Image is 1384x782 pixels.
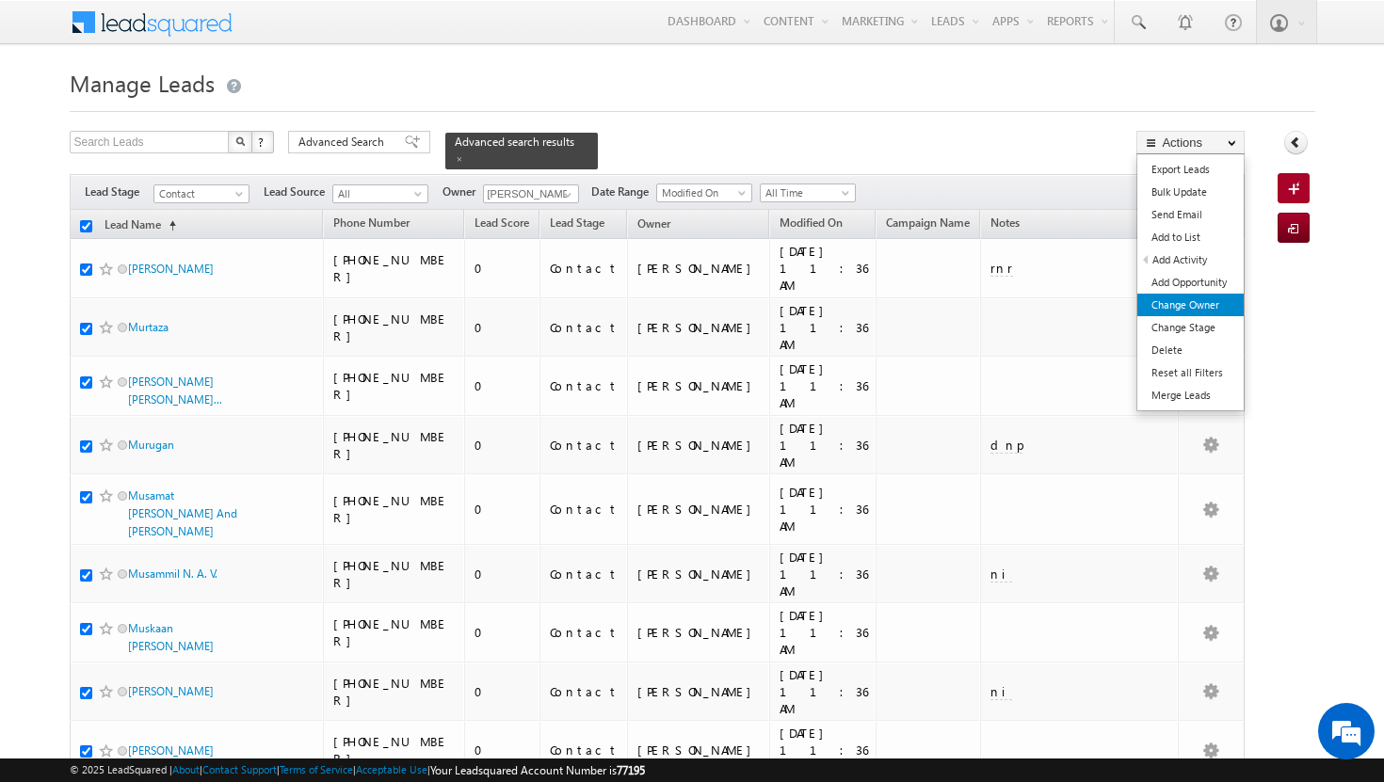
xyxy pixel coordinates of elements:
span: dnp [990,437,1022,453]
a: [PERSON_NAME] [128,684,214,698]
div: 0 [475,566,531,583]
a: Reset all Filters [1137,361,1244,384]
div: [DATE] 11:36 AM [780,420,868,471]
div: [DATE] 11:36 AM [780,243,868,294]
a: Add Opportunity [1137,271,1244,294]
a: Bulk Update [1137,181,1244,203]
button: Actions [1136,131,1245,154]
div: [DATE] 11:36 AM [780,302,868,353]
a: Acceptable Use [356,763,427,775]
div: 0 [475,683,531,700]
div: [PHONE_NUMBER] [333,675,456,709]
a: Campaign Name [877,213,979,237]
a: All [332,184,428,203]
div: Contact [550,319,619,336]
div: [PERSON_NAME] [637,566,761,583]
div: 0 [475,319,531,336]
a: [PERSON_NAME] [128,262,214,276]
input: Type to Search [483,184,579,203]
div: [DATE] 11:36 AM [780,725,868,775]
div: [DATE] 11:36 AM [780,549,868,599]
span: (sorted ascending) [161,218,176,233]
img: Search [235,136,245,146]
span: Contact [154,185,244,202]
div: Contact [550,437,619,454]
div: [PERSON_NAME] [637,319,761,336]
a: Delete [1137,339,1244,361]
span: Lead Source [264,184,332,200]
span: Phone Number [333,215,410,230]
a: Modified On [656,184,752,202]
a: Contact Support [202,763,277,775]
img: d_60004797649_company_0_60004797649 [32,99,79,123]
input: Check all records [80,220,92,232]
div: [PHONE_NUMBER] [333,733,456,767]
a: [PERSON_NAME] [PERSON_NAME]... [128,375,222,407]
div: [PERSON_NAME] [637,377,761,394]
span: Campaign Name [886,215,970,230]
div: 0 [475,260,531,277]
div: Minimize live chat window [309,9,354,55]
div: Contact [550,742,619,758]
a: [PERSON_NAME] [128,743,214,758]
a: Change Owner [1137,294,1244,316]
div: [DATE] 11:36 AM [780,666,868,717]
span: 77195 [617,763,645,777]
div: Contact [550,260,619,277]
div: [PERSON_NAME] [637,501,761,518]
div: 0 [475,437,531,454]
span: Lead Stage [85,184,153,200]
div: Contact [550,377,619,394]
a: Phone Number [324,213,419,237]
a: Add to List [1137,226,1244,248]
span: rnr [990,260,1013,276]
span: Manage Leads [70,68,215,98]
div: Contact [550,624,619,641]
div: 0 [475,501,531,518]
a: Muskaan [PERSON_NAME] [128,621,214,653]
a: All Time [760,184,856,202]
a: Musammil N. A. V. [128,567,217,581]
a: Send Email [1137,203,1244,226]
a: Musamat [PERSON_NAME] And [PERSON_NAME] [128,488,237,538]
div: [DATE] 11:36 AM [780,607,868,658]
div: [PHONE_NUMBER] [333,369,456,403]
a: Export Leads [1137,158,1244,181]
span: All [333,185,423,202]
span: Modified On [657,184,747,201]
a: About [172,763,200,775]
a: Change Stage [1137,316,1244,339]
div: [PHONE_NUMBER] [333,311,456,344]
div: [PERSON_NAME] [637,742,761,758]
a: Merge Leads [1137,384,1244,407]
span: All Time [761,184,850,201]
span: © 2025 LeadSquared | | | | | [70,761,645,779]
span: Your Leadsquared Account Number is [430,763,645,777]
a: Lead Name(sorted ascending) [95,214,185,238]
span: Lead Score [475,215,529,230]
span: ni [990,683,1012,699]
a: Add Activity [1138,248,1244,271]
div: [PHONE_NUMBER] [333,428,456,462]
div: 0 [475,742,531,758]
div: [PERSON_NAME] [637,260,761,277]
div: [DATE] 11:36 AM [780,360,868,411]
a: Modified On [770,213,852,237]
div: Contact [550,566,619,583]
a: Murtaza [128,320,169,334]
span: Advanced Search [298,134,390,151]
div: [PERSON_NAME] [637,683,761,700]
a: Contact [153,184,249,203]
div: [PHONE_NUMBER] [333,251,456,285]
span: Modified On [780,215,843,230]
div: [PHONE_NUMBER] [333,492,456,526]
div: Chat with us now [98,99,316,123]
a: Terms of Service [280,763,353,775]
em: Start Chat [256,580,342,605]
a: Lead Score [465,213,539,237]
button: ? [251,131,274,153]
a: Lead Stage [540,213,614,237]
div: 0 [475,377,531,394]
a: Show All Items [554,185,577,204]
a: Notes [981,213,1029,237]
